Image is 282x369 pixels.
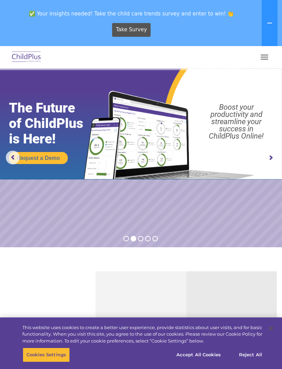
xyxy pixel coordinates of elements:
a: Take Survey [112,23,151,37]
span: Take Survey [116,24,147,36]
button: Cookies Settings [23,348,70,362]
button: Accept All Cookies [173,348,225,362]
span: ✅ Your insights needed! Take the child care trends survey and enter to win! 👏 [3,7,260,20]
div: This website uses cookies to create a better user experience, provide statistics about user visit... [22,324,262,345]
button: Reject All [229,348,272,362]
rs-layer: Boost your productivity and streamline your success in ChildPlus Online! [195,104,278,140]
rs-layer: The Future of ChildPlus is Here! [9,100,99,147]
button: Close [263,321,279,336]
a: Request a Demo [9,152,68,164]
img: ChildPlus by Procare Solutions [10,49,43,65]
